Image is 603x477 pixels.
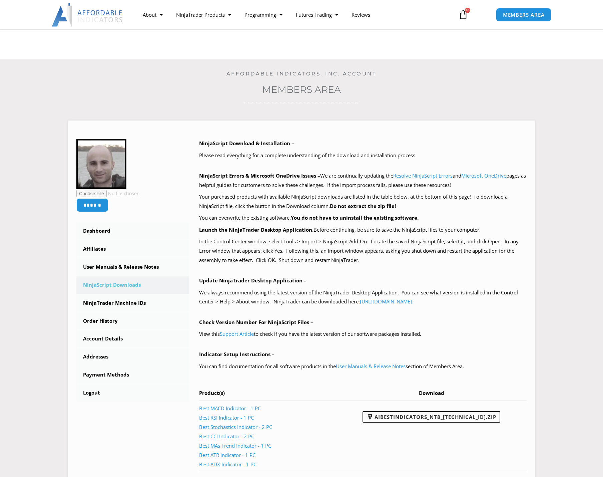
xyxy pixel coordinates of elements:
[199,213,527,223] p: You can overwrite the existing software.
[76,330,189,347] a: Account Details
[76,384,189,402] a: Logout
[76,240,189,258] a: Affiliates
[199,172,320,179] b: NinjaScript Errors & Microsoft OneDrive Issues –
[199,140,294,147] b: NinjaScript Download & Installation –
[220,330,254,337] a: Support Article
[291,214,419,221] b: You do not have to uninstall the existing software.
[52,3,123,27] img: LogoAI | Affordable Indicators – NinjaTrader
[199,225,527,235] p: Before continuing, be sure to save the NinjaScript files to your computer.
[136,7,451,22] nav: Menu
[503,12,545,17] span: MEMBERS AREA
[345,7,377,22] a: Reviews
[496,8,552,22] a: MEMBERS AREA
[199,414,254,421] a: Best RSI Indicator - 1 PC
[262,84,341,95] a: Members Area
[76,312,189,330] a: Order History
[199,277,307,284] b: Update NinjaTrader Desktop Application –
[76,294,189,312] a: NinjaTrader Machine IDs
[199,151,527,160] p: Please read everything for a complete understanding of the download and installation process.
[199,452,255,458] a: Best ATR Indicator - 1 PC
[199,171,527,190] p: We are continually updating the and pages as helpful guides for customers to solve these challeng...
[199,192,527,211] p: Your purchased products with available NinjaScript downloads are listed in the table below, at th...
[199,288,527,307] p: We always recommend using the latest version of the NinjaTrader Desktop Application. You can see ...
[76,348,189,366] a: Addresses
[238,7,289,22] a: Programming
[461,172,506,179] a: Microsoft OneDrive
[76,366,189,384] a: Payment Methods
[76,222,189,401] nav: Account pages
[199,424,272,430] a: Best Stochastics Indicator - 2 PC
[76,222,189,240] a: Dashboard
[360,298,412,305] a: [URL][DOMAIN_NAME]
[199,237,527,265] p: In the Control Center window, select Tools > Import > NinjaScript Add-On. Locate the saved NinjaS...
[199,329,527,339] p: View this to check if you have the latest version of our software packages installed.
[199,319,313,325] b: Check Version Number For NinjaScript Files –
[76,276,189,294] a: NinjaScript Downloads
[76,258,189,276] a: User Manuals & Release Notes
[419,390,444,396] span: Download
[336,363,406,370] a: User Manuals & Release Notes
[226,70,377,77] a: Affordable Indicators, Inc. Account
[136,7,169,22] a: About
[76,139,126,189] img: 71d51b727fd0980defc0926a584480a80dca29e5385b7c6ff19b9310cf076714
[199,442,271,449] a: Best MAs Trend Indicator - 1 PC
[363,411,500,423] a: AIBestIndicators_NT8_[TECHNICAL_ID].zip
[289,7,345,22] a: Futures Trading
[169,7,238,22] a: NinjaTrader Products
[199,362,527,371] p: You can find documentation for all software products in the section of Members Area.
[465,8,470,13] span: 16
[330,203,396,209] b: Do not extract the zip file!
[199,433,254,440] a: Best CCI Indicator - 2 PC
[199,461,256,468] a: Best ADX Indicator - 1 PC
[199,351,274,357] b: Indicator Setup Instructions –
[199,226,314,233] b: Launch the NinjaTrader Desktop Application.
[393,172,453,179] a: Resolve NinjaScript Errors
[199,405,261,412] a: Best MACD Indicator - 1 PC
[199,390,225,396] span: Product(s)
[449,5,478,24] a: 16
